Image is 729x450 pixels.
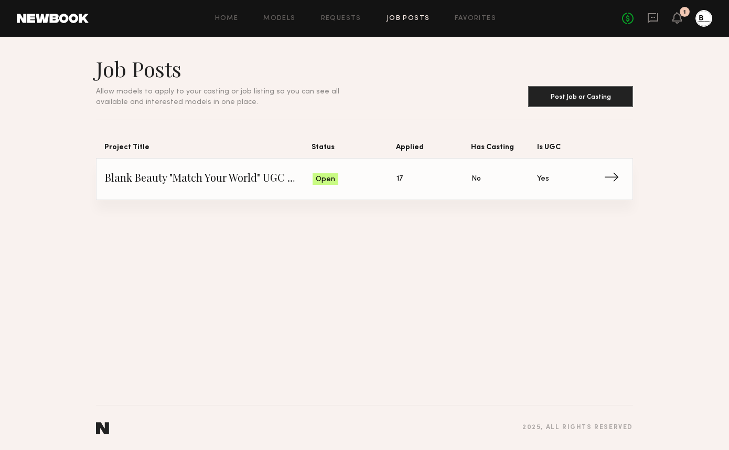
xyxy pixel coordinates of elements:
span: Applied [396,141,471,158]
a: Job Posts [387,15,430,22]
a: Requests [321,15,361,22]
div: 2025 , all rights reserved [522,424,633,431]
span: Is UGC [537,141,603,158]
span: Yes [537,173,549,185]
a: Home [215,15,239,22]
span: Blank Beauty "Match Your World" UGC Campaign [105,171,313,187]
span: Allow models to apply to your casting or job listing so you can see all available and interested ... [96,88,339,106]
span: Has Casting [471,141,537,158]
div: 1 [683,9,686,15]
h1: Job Posts [96,56,364,82]
span: No [471,173,481,185]
a: Blank Beauty "Match Your World" UGC CampaignOpen17NoYes→ [105,159,624,200]
span: Project Title [104,141,312,158]
a: Favorites [455,15,496,22]
span: → [604,171,625,187]
span: Status [312,141,396,158]
button: Post Job or Casting [528,86,633,107]
a: Models [263,15,295,22]
span: 17 [396,173,403,185]
span: Open [316,174,335,185]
